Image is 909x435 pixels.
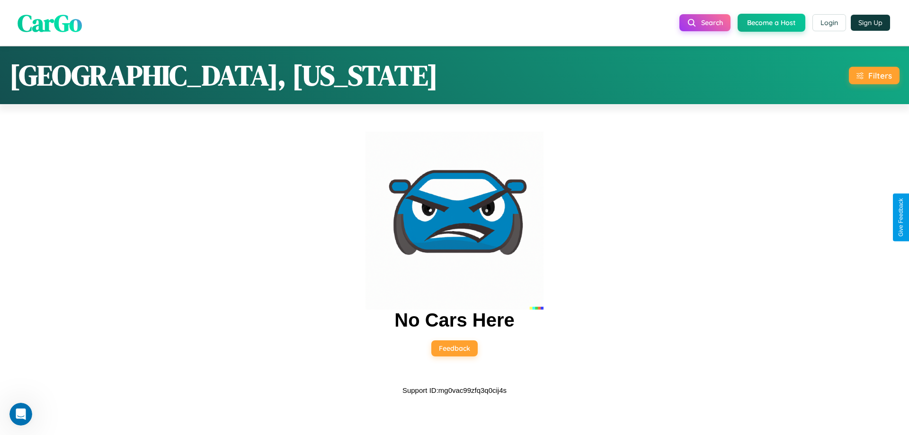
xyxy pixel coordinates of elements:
h1: [GEOGRAPHIC_DATA], [US_STATE] [9,56,438,95]
span: CarGo [18,6,82,39]
button: Search [679,14,731,31]
span: Search [701,18,723,27]
div: Filters [868,71,892,80]
button: Login [812,14,846,31]
div: Give Feedback [898,198,904,237]
button: Filters [849,67,900,84]
button: Become a Host [738,14,805,32]
h2: No Cars Here [394,310,514,331]
iframe: Intercom live chat [9,403,32,426]
button: Feedback [431,340,478,356]
img: car [365,132,544,310]
p: Support ID: mg0vac99zfq3q0cij4s [402,384,507,397]
button: Sign Up [851,15,890,31]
